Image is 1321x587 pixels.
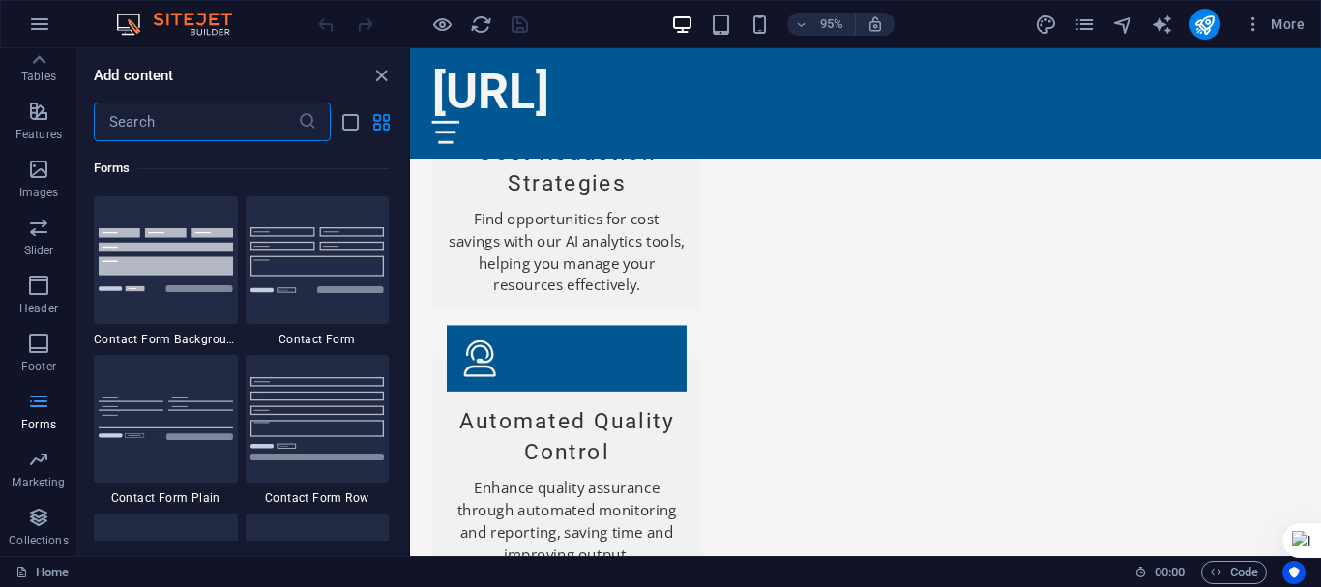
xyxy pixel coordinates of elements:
button: design [1035,13,1058,36]
div: Contact Form Background [94,196,238,347]
p: Tables [21,69,56,84]
span: Contact Form Plain [94,490,238,506]
button: Click here to leave preview mode and continue editing [430,13,454,36]
p: Footer [21,359,56,374]
p: Slider [24,243,54,258]
button: grid-view [369,110,393,133]
p: Features [15,127,62,142]
div: Contact Form [246,196,390,347]
button: publish [1189,9,1220,40]
span: Contact Form Background [94,332,238,347]
span: Contact Form Row [246,490,390,506]
h6: Session time [1134,561,1186,584]
button: 95% [787,13,856,36]
img: form-with-background.svg [99,228,233,291]
i: Reload page [470,14,492,36]
i: Design (Ctrl+Alt+Y) [1035,14,1057,36]
img: contact-form.svg [250,227,385,292]
button: More [1236,9,1312,40]
h6: Add content [94,64,174,87]
i: Publish [1193,14,1216,36]
span: Contact Form [246,332,390,347]
button: navigator [1112,13,1135,36]
i: AI Writer [1151,14,1173,36]
a: Click to cancel selection. Double-click to open Pages [15,561,69,584]
button: list-view [338,110,362,133]
i: On resize automatically adjust zoom level to fit chosen device. [866,15,884,33]
i: Navigator [1112,14,1134,36]
p: Collections [9,533,68,548]
p: Forms [21,417,56,432]
p: Images [19,185,59,200]
span: More [1244,15,1305,34]
img: contact-form-plain.svg [99,397,233,440]
div: Contact Form Row [246,355,390,506]
button: text_generator [1151,13,1174,36]
h6: Forms [94,157,389,180]
h6: 95% [816,13,847,36]
button: Code [1201,561,1267,584]
img: Editor Logo [111,13,256,36]
button: pages [1073,13,1097,36]
p: Marketing [12,475,65,490]
p: Header [19,301,58,316]
span: 00 00 [1155,561,1185,584]
button: Usercentrics [1282,561,1306,584]
button: reload [469,13,492,36]
div: Contact Form Plain [94,355,238,506]
span: : [1168,565,1171,579]
i: Pages (Ctrl+Alt+S) [1073,14,1096,36]
input: Search [94,103,298,141]
img: contact-form-row.svg [250,377,385,459]
button: close panel [369,64,393,87]
span: Code [1210,561,1258,584]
